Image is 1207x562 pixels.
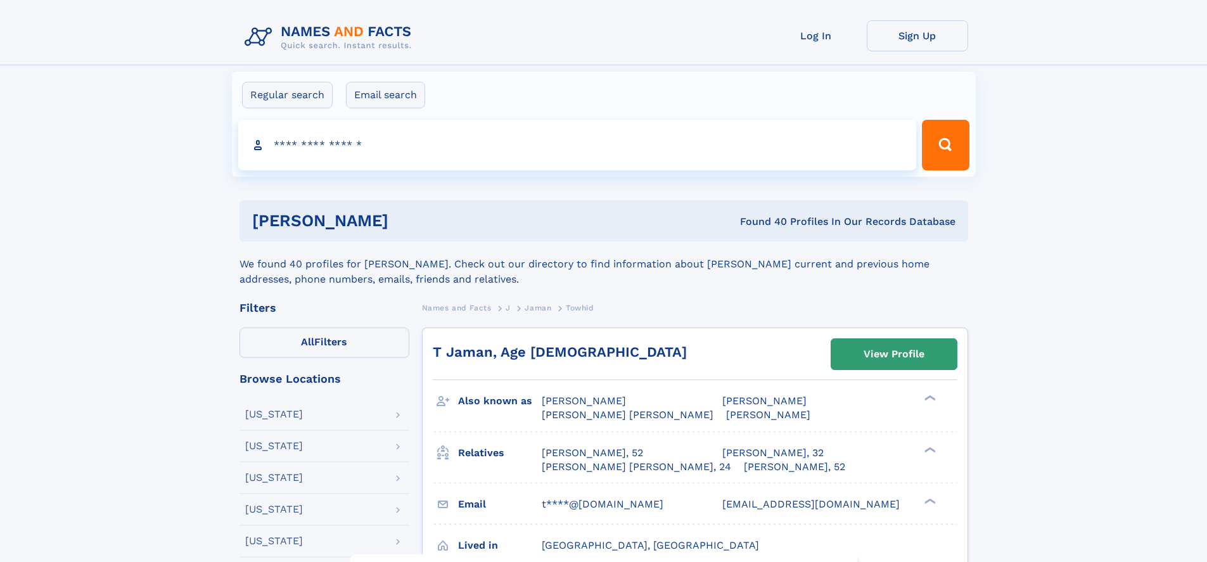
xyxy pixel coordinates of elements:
[864,340,924,369] div: View Profile
[239,328,409,358] label: Filters
[458,535,542,556] h3: Lived in
[722,446,824,460] a: [PERSON_NAME], 32
[726,409,810,421] span: [PERSON_NAME]
[542,395,626,407] span: [PERSON_NAME]
[242,82,333,108] label: Regular search
[239,302,409,314] div: Filters
[831,339,957,369] a: View Profile
[542,460,731,474] a: [PERSON_NAME] [PERSON_NAME], 24
[722,395,807,407] span: [PERSON_NAME]
[252,213,565,229] h1: [PERSON_NAME]
[867,20,968,51] a: Sign Up
[245,441,303,451] div: [US_STATE]
[458,442,542,464] h3: Relatives
[921,445,936,454] div: ❯
[542,446,643,460] a: [PERSON_NAME], 52
[566,303,594,312] span: Towhid
[433,344,687,360] a: T Jaman, Age [DEMOGRAPHIC_DATA]
[765,20,867,51] a: Log In
[346,82,425,108] label: Email search
[245,504,303,514] div: [US_STATE]
[245,409,303,419] div: [US_STATE]
[245,473,303,483] div: [US_STATE]
[744,460,845,474] a: [PERSON_NAME], 52
[525,303,551,312] span: Jaman
[921,497,936,505] div: ❯
[301,336,314,348] span: All
[506,300,511,316] a: J
[542,539,759,551] span: [GEOGRAPHIC_DATA], [GEOGRAPHIC_DATA]
[722,498,900,510] span: [EMAIL_ADDRESS][DOMAIN_NAME]
[458,390,542,412] h3: Also known as
[921,394,936,402] div: ❯
[564,215,955,229] div: Found 40 Profiles In Our Records Database
[525,300,551,316] a: Jaman
[239,20,422,54] img: Logo Names and Facts
[542,409,713,421] span: [PERSON_NAME] [PERSON_NAME]
[239,373,409,385] div: Browse Locations
[238,120,917,170] input: search input
[922,120,969,170] button: Search Button
[458,494,542,515] h3: Email
[422,300,492,316] a: Names and Facts
[245,536,303,546] div: [US_STATE]
[239,241,968,287] div: We found 40 profiles for [PERSON_NAME]. Check out our directory to find information about [PERSON...
[506,303,511,312] span: J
